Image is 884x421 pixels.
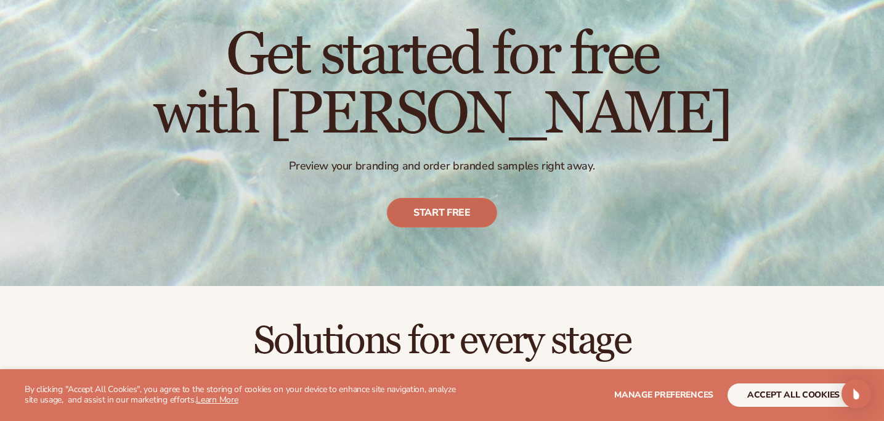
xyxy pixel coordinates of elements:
[614,383,713,407] button: Manage preferences
[614,389,713,401] span: Manage preferences
[841,379,871,409] div: Open Intercom Messenger
[196,394,238,406] a: Learn More
[387,198,497,227] a: Start free
[34,321,850,362] h2: Solutions for every stage
[153,26,731,144] h1: Get started for free with [PERSON_NAME]
[728,383,859,407] button: accept all cookies
[25,385,460,406] p: By clicking "Accept All Cookies", you agree to the storing of cookies on your device to enhance s...
[153,159,731,173] p: Preview your branding and order branded samples right away.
